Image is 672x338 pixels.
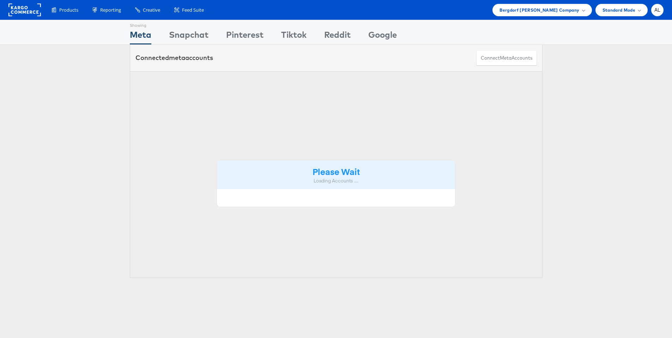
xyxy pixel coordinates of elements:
[130,20,151,29] div: Showing
[169,29,208,44] div: Snapchat
[59,7,78,13] span: Products
[182,7,204,13] span: Feed Suite
[654,8,661,12] span: AL
[324,29,351,44] div: Reddit
[500,55,511,61] span: meta
[135,53,213,62] div: Connected accounts
[313,165,360,177] strong: Please Wait
[130,29,151,44] div: Meta
[100,7,121,13] span: Reporting
[500,6,579,14] span: Bergdorf [PERSON_NAME] Company
[603,6,635,14] span: Standard Mode
[222,177,450,184] div: Loading Accounts ....
[169,54,185,62] span: meta
[226,29,264,44] div: Pinterest
[368,29,397,44] div: Google
[476,50,537,66] button: ConnectmetaAccounts
[281,29,307,44] div: Tiktok
[143,7,160,13] span: Creative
